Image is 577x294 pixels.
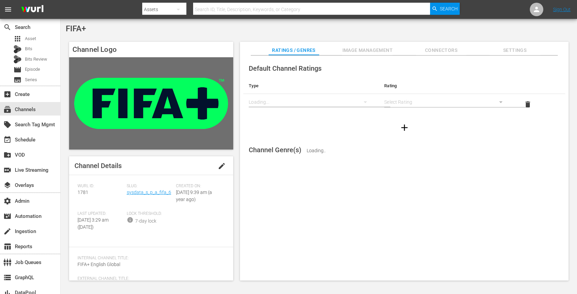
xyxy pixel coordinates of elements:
[430,3,460,15] button: Search
[78,184,123,189] span: Wurl ID:
[13,35,22,43] span: Asset
[127,217,133,223] span: info
[3,273,11,282] span: GraphQL
[3,181,11,189] span: Overlays
[379,78,514,94] th: Rating
[4,5,12,13] span: menu
[78,211,123,217] span: Last Updated:
[3,105,11,113] span: Channels
[243,78,565,115] table: simple table
[127,184,173,189] span: Slug:
[13,76,22,84] span: Series
[13,55,22,63] div: Bits Review
[218,162,226,170] span: edit
[3,212,11,220] span: Automation
[3,242,11,251] span: Reports
[3,258,11,266] span: Job Queues
[249,146,301,154] span: Channel Genre(s)
[25,45,32,52] span: Bits
[127,211,173,217] span: Lock Threshold:
[78,262,120,267] span: FIFA+ English Global
[78,276,221,282] span: External Channel Title:
[269,46,319,55] span: Ratings / Genres
[416,46,466,55] span: Connectors
[3,197,11,205] span: Admin
[214,158,230,174] button: edit
[3,90,11,98] span: Create
[440,3,458,15] span: Search
[243,78,379,94] th: Type
[3,136,11,144] span: Schedule
[3,227,11,235] span: Ingestion
[16,2,49,18] img: ans4CAIJ8jUAAAAAAAAAAAAAAAAAAAAAAAAgQb4GAAAAAAAAAAAAAAAAAAAAAAAAJMjXAAAAAAAAAAAAAAAAAAAAAAAAgAT5G...
[490,46,540,55] span: Settings
[307,148,326,153] span: Loading..
[249,64,322,72] span: Default Channel Ratings
[342,46,393,55] span: Image Management
[69,42,233,57] h4: Channel Logo
[78,217,109,230] span: [DATE] 3:29 am ([DATE])
[25,76,37,83] span: Series
[3,151,11,159] span: VOD
[78,256,221,261] span: Internal Channel Title:
[13,45,22,53] div: Bits
[3,166,11,174] span: Live Streaming
[3,121,11,129] span: Search Tag Mgmt
[135,218,156,225] div: 7-day lock
[127,190,171,195] a: sysdata_s_p_a_fifa_6
[78,190,88,195] span: 1781
[13,66,22,74] span: Episode
[176,184,222,189] span: Created On:
[553,7,571,12] a: Sign Out
[25,56,47,63] span: Bits Review
[25,66,40,73] span: Episode
[176,190,212,202] span: [DATE] 9:39 am (a year ago)
[69,57,233,150] img: FIFA+
[520,96,536,112] button: delete
[66,24,86,33] span: FIFA+
[74,162,122,170] span: Channel Details
[524,100,532,108] span: delete
[3,23,11,31] span: Search
[25,35,36,42] span: Asset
